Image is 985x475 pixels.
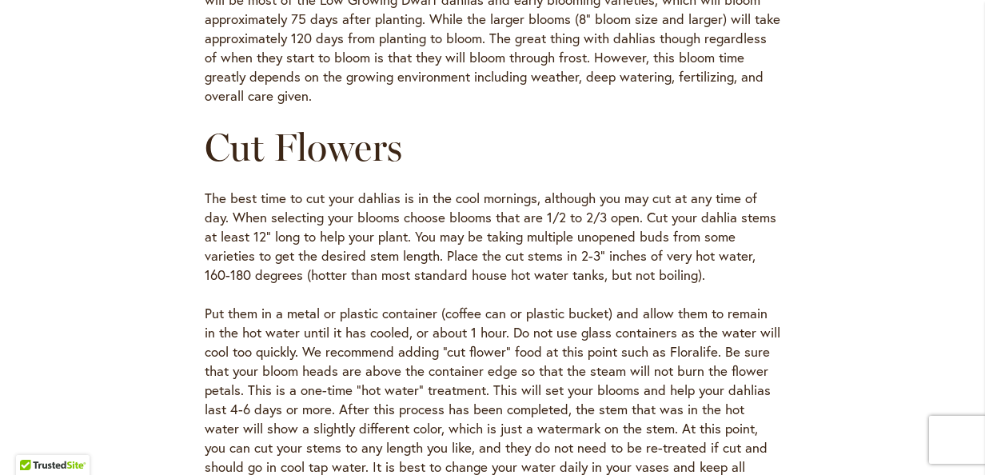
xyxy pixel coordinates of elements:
p: The best time to cut your dahlias is in the cool mornings, although you may cut at any time of da... [205,189,780,285]
h2: Cut Flowers [205,125,780,170]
